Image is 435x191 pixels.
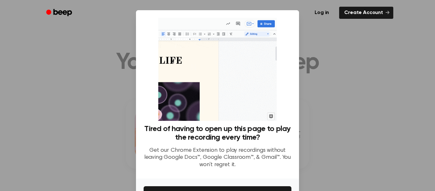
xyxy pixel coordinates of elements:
[144,125,291,142] h3: Tired of having to open up this page to play the recording every time?
[144,147,291,169] p: Get our Chrome Extension to play recordings without leaving Google Docs™, Google Classroom™, & Gm...
[308,5,335,20] a: Log in
[339,7,393,19] a: Create Account
[42,7,78,19] a: Beep
[158,18,276,121] img: Beep extension in action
